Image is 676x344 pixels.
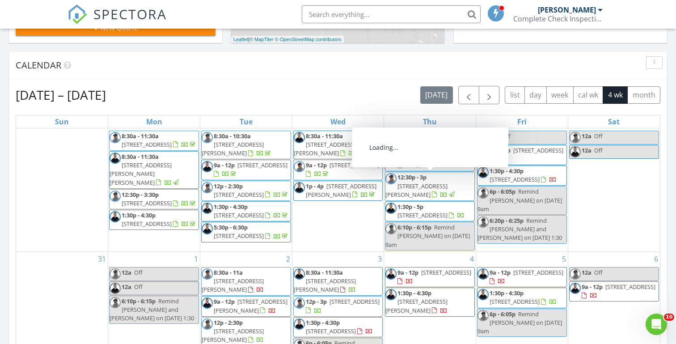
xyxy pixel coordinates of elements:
span: [STREET_ADDRESS] [513,146,563,154]
a: 12p - 2:30p [STREET_ADDRESS] [214,182,289,199]
a: 9a - 12p [STREET_ADDRESS] [582,283,655,299]
a: Go to August 31, 2025 [96,252,108,266]
span: [STREET_ADDRESS] [237,161,287,169]
span: [STREET_ADDRESS][PERSON_NAME] [294,140,356,157]
span: 9a - 12p [582,283,603,291]
span: 9a - 12p [397,132,418,140]
span: 9a - 12p [214,297,235,306]
img: michael_hasson_boise_id_home_inspector.jpg [385,173,397,184]
span: Remind [PERSON_NAME] on [DATE] 9am [477,310,562,335]
img: michael_hasson_boise_id_home_inspector.jpg [294,297,305,309]
span: 9a - 12p [306,161,327,169]
span: [STREET_ADDRESS] [214,191,264,199]
a: 1:30p - 4:30p [STREET_ADDRESS] [293,317,383,337]
a: 1:30p - 4:30p [STREET_ADDRESS] [477,288,567,308]
a: Go to September 1, 2025 [192,252,200,266]
a: 12p - 2:30p [STREET_ADDRESS][PERSON_NAME] [202,319,264,344]
a: Friday [515,115,528,128]
a: 12:30p - 3p [STREET_ADDRESS][PERSON_NAME] [385,173,456,198]
span: [STREET_ADDRESS] [122,220,172,228]
a: Go to September 6, 2025 [652,252,660,266]
span: 6:10p - 6:15p [397,223,431,231]
button: list [505,86,525,104]
img: steve_complete_check_3.jpg [385,203,397,214]
a: Go to September 3, 2025 [376,252,384,266]
span: 12a [582,146,591,154]
span: 9a - 12p [490,268,511,276]
button: week [546,86,574,104]
img: steve_complete_check_3.jpg [294,268,305,280]
img: michael_hasson_boise_id_home_inspector.jpg [477,217,489,228]
span: 6:20p - 6:25p [490,217,524,225]
span: Remind [PERSON_NAME] on [DATE] 9am [477,187,562,212]
span: 12a [582,132,591,140]
button: day [524,86,547,104]
a: 9a - 12p [STREET_ADDRESS][PERSON_NAME] [385,131,475,151]
a: 8:30a - 11:30a [STREET_ADDRESS] [109,131,199,151]
a: 8:30a - 11:30a [STREET_ADDRESS][PERSON_NAME] [293,131,383,160]
span: Off [594,268,603,276]
img: steve_complete_check_3.jpg [477,289,489,300]
a: 9a - 12p [STREET_ADDRESS] [385,151,475,171]
a: 5:30p - 6:30p [STREET_ADDRESS] [214,223,289,240]
a: 12p - 3p [STREET_ADDRESS] [293,296,383,316]
a: 8:30a - 11:30a [STREET_ADDRESS][PERSON_NAME] [293,267,383,296]
a: 9a - 12p [STREET_ADDRESS] [293,160,383,180]
a: 5:30p - 6:30p [STREET_ADDRESS] [201,222,291,242]
a: 9a - 12p [STREET_ADDRESS] [385,267,475,287]
img: michael_hasson_boise_id_home_inspector.jpg [110,297,121,308]
span: 12p - 2:30p [214,182,243,190]
img: steve_complete_check_3.jpg [294,132,305,143]
img: michael_hasson_boise_id_home_inspector.jpg [110,191,121,202]
span: 1:30p - 4:30p [122,211,156,219]
a: 8:30a - 11a [STREET_ADDRESS][PERSON_NAME] [201,267,291,296]
img: steve_complete_check_3.jpg [477,167,489,178]
input: Search everything... [302,5,481,23]
a: 8:30a - 11a [STREET_ADDRESS][PERSON_NAME] [202,268,264,293]
button: Previous [458,86,479,104]
img: michael_hasson_boise_id_home_inspector.jpg [570,132,581,143]
a: 8:30a - 11:30a [STREET_ADDRESS][PERSON_NAME] [294,268,356,293]
td: Go to August 27, 2025 [292,115,384,252]
span: [STREET_ADDRESS][PERSON_NAME] [397,132,471,149]
span: [STREET_ADDRESS][PERSON_NAME] [214,297,287,314]
button: 4 wk [603,86,628,104]
a: Thursday [421,115,439,128]
td: Go to August 26, 2025 [200,115,292,252]
a: Monday [144,115,164,128]
a: 8:30a - 11:30a [STREET_ADDRESS] [122,132,197,149]
div: Complete Check Inspections, LLC [513,14,603,23]
span: [STREET_ADDRESS] [330,297,380,306]
a: 1:30p - 4:30p [STREET_ADDRESS] [477,166,567,186]
a: 9a - 12p [STREET_ADDRESS] [490,268,563,285]
a: © MapTiler [249,37,274,42]
img: michael_hasson_boise_id_home_inspector.jpg [385,132,397,143]
a: 1:30p - 4:30p [STREET_ADDRESS] [490,167,557,183]
img: michael_hasson_boise_id_home_inspector.jpg [477,187,489,199]
img: michael_hasson_boise_id_home_inspector.jpg [570,268,581,280]
span: SPECTORA [93,4,167,23]
span: Off [502,132,511,140]
td: Go to August 29, 2025 [476,115,568,252]
a: Sunday [53,115,71,128]
a: SPECTORA [68,12,167,31]
a: 1:30p - 4:30p [STREET_ADDRESS] [306,319,373,335]
img: michael_hasson_boise_id_home_inspector.jpg [294,161,305,172]
a: 12p - 2:30p [STREET_ADDRESS] [201,181,291,201]
img: michael_hasson_boise_id_home_inspector.jpg [477,310,489,321]
span: [STREET_ADDRESS][PERSON_NAME] [202,277,264,293]
span: 8:30a - 10:30a [214,132,251,140]
img: michael_hasson_boise_id_home_inspector.jpg [202,268,213,280]
span: [STREET_ADDRESS] [397,211,448,219]
a: 12:30p - 3p [STREET_ADDRESS][PERSON_NAME] [385,172,475,201]
img: steve_complete_check_3.jpg [570,283,581,294]
span: [STREET_ADDRESS] [490,297,540,306]
span: 12a [490,132,499,140]
span: 8:30a - 11:30a [306,268,343,276]
span: [STREET_ADDRESS] [421,153,471,161]
span: 8:30a - 11a [214,268,243,276]
span: 1:30p - 4:30p [214,203,248,211]
a: 12:30p - 3:30p [STREET_ADDRESS] [109,189,199,209]
a: 1:30p - 4:30p [STREET_ADDRESS] [109,210,199,230]
span: 6p - 6:05p [490,187,515,195]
